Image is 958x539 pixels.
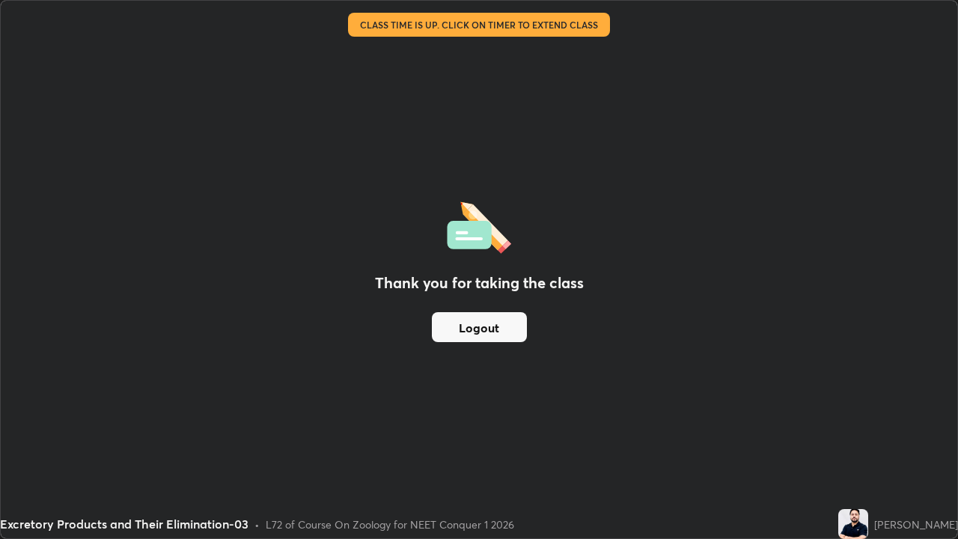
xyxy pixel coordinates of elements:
[254,517,260,532] div: •
[874,517,958,532] div: [PERSON_NAME]
[266,517,514,532] div: L72 of Course On Zoology for NEET Conquer 1 2026
[838,509,868,539] img: e939dec78aec4a798ee8b8f1da9afb5d.jpg
[447,197,511,254] img: offlineFeedback.1438e8b3.svg
[375,272,584,294] h2: Thank you for taking the class
[432,312,527,342] button: Logout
